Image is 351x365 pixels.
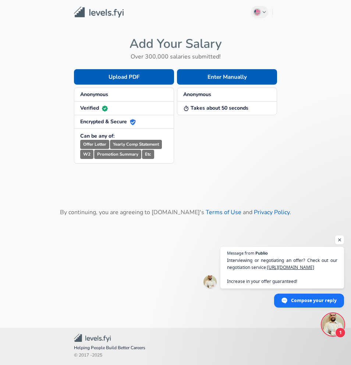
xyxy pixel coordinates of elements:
[322,313,344,336] div: Open chat
[206,208,241,216] a: Terms of Use
[80,104,108,111] strong: Verified
[74,36,277,52] h4: Add Your Salary
[74,352,277,359] span: © 2017 - 2025
[335,327,345,338] span: 1
[80,118,136,125] strong: Encrypted & Secure
[80,140,109,149] small: Offer Letter
[183,104,248,111] strong: Takes about 50 seconds
[254,9,260,15] img: English (US)
[74,334,111,342] img: Levels.fyi Community
[251,6,269,18] button: English (US)
[74,52,277,62] h6: Over 300,000 salaries submitted!
[291,294,337,307] span: Compose your reply
[94,150,141,159] small: Promotion Summary
[80,150,93,159] small: W2
[254,208,290,216] a: Privacy Policy
[227,251,254,255] span: Message from
[74,69,174,85] button: Upload PDF
[183,91,211,98] strong: Anonymous
[80,132,114,139] strong: Can be any of:
[74,7,124,18] img: Levels.fyi
[74,344,277,352] span: Helping People Build Better Careers
[177,69,277,85] button: Enter Manually
[80,91,108,98] strong: Anonymous
[255,251,268,255] span: Publio
[110,140,162,149] small: Yearly Comp Statement
[227,257,337,285] span: Interviewing or negotiating an offer? Check out our negotiation service: Increase in your offer g...
[142,150,154,159] small: Etc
